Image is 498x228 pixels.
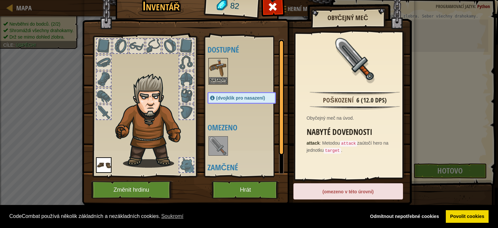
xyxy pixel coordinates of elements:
code: attack [340,141,357,147]
img: portrait.png [96,157,112,173]
div: (omezeno v této úrovni) [293,183,403,199]
a: allow cookies [446,210,489,223]
img: hair_m2.png [112,73,192,168]
div: Poškození [323,96,353,105]
span: Metodou zaútočí hero na jednotku . [307,140,389,153]
strong: attack [307,140,320,146]
img: portrait.png [209,59,227,77]
a: deny cookies [366,210,444,223]
img: portrait.png [334,38,376,80]
div: 6 (12.0 DPS) [356,96,387,105]
img: hr.png [310,105,400,110]
img: portrait.png [209,137,227,155]
div: Obyčejný meč na úvod. [307,115,407,121]
button: Hrát [212,181,279,199]
button: Změnit hrdinu [91,181,173,199]
h4: Zamčené [207,163,289,172]
span: CodeCombat používá několik základních a nezákladních cookies. [9,211,361,221]
h4: Dostupné [207,45,289,54]
a: learn more about cookies [160,211,184,221]
h3: Nabyté dovednosti [307,128,407,137]
h2: Obyčejný meč [317,14,378,21]
h4: Omezeno [207,123,289,132]
span: (dvojklik pro nasazení) [216,95,265,101]
button: Nasadit [209,77,227,84]
code: target [324,148,341,154]
span: : [320,140,322,146]
img: hr.png [310,91,400,95]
